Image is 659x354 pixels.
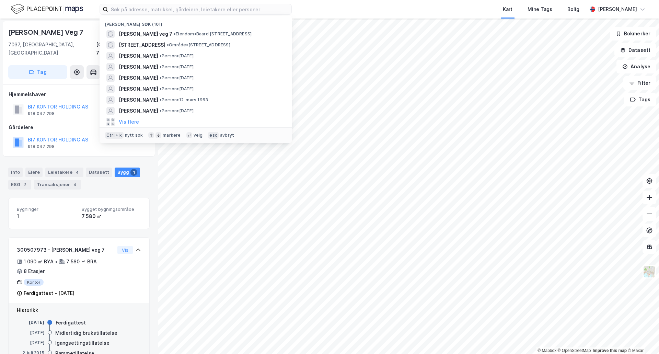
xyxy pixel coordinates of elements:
[616,60,656,73] button: Analyse
[119,41,165,49] span: [STREET_ADDRESS]
[160,75,162,80] span: •
[71,181,78,188] div: 4
[55,329,117,337] div: Midlertidig brukstillatelse
[56,319,86,327] div: Ferdigattest
[610,27,656,41] button: Bokmerker
[17,330,44,336] div: [DATE]
[160,64,194,70] span: Person • [DATE]
[119,74,158,82] span: [PERSON_NAME]
[160,86,162,91] span: •
[8,41,96,57] div: 7037, [GEOGRAPHIC_DATA], [GEOGRAPHIC_DATA]
[117,246,133,254] button: Vis
[167,42,230,48] span: Område • [STREET_ADDRESS]
[105,132,124,139] div: Ctrl + k
[17,340,44,346] div: [DATE]
[567,5,579,13] div: Bolig
[8,27,85,38] div: [PERSON_NAME] Veg 7
[119,96,158,104] span: [PERSON_NAME]
[593,348,627,353] a: Improve this map
[174,31,176,36] span: •
[74,169,81,176] div: 4
[130,169,137,176] div: 1
[86,168,112,177] div: Datasett
[623,76,656,90] button: Filter
[25,168,43,177] div: Eiere
[24,267,45,275] div: 8 Etasjer
[17,306,141,315] div: Historikk
[82,206,141,212] span: Bygget bygningsområde
[100,16,292,28] div: [PERSON_NAME] søk (101)
[11,3,83,15] img: logo.f888ab2527a4732fd821a326f86c7f29.svg
[528,5,552,13] div: Mine Tags
[163,133,181,138] div: markere
[125,133,143,138] div: nytt søk
[160,86,194,92] span: Person • [DATE]
[174,31,252,37] span: Eiendom • Baard [STREET_ADDRESS]
[119,118,139,126] button: Vis flere
[34,180,81,190] div: Transaksjoner
[220,133,234,138] div: avbryt
[503,5,512,13] div: Kart
[598,5,637,13] div: [PERSON_NAME]
[119,30,172,38] span: [PERSON_NAME] veg 7
[82,212,141,220] div: 7 580 ㎡
[24,258,54,266] div: 1 090 ㎡ BYA
[24,289,74,297] div: Ferdigattest - [DATE]
[160,53,194,59] span: Person • [DATE]
[160,108,162,113] span: •
[160,97,208,103] span: Person • 12. mars 1963
[625,321,659,354] iframe: Chat Widget
[8,65,67,79] button: Tag
[624,93,656,106] button: Tags
[167,42,169,47] span: •
[17,319,44,326] div: [DATE]
[208,132,219,139] div: esc
[160,75,194,81] span: Person • [DATE]
[119,52,158,60] span: [PERSON_NAME]
[9,90,149,99] div: Hjemmelshaver
[8,180,31,190] div: ESG
[160,108,194,114] span: Person • [DATE]
[119,85,158,93] span: [PERSON_NAME]
[96,41,150,57] div: [GEOGRAPHIC_DATA], 73/260
[643,265,656,278] img: Z
[55,259,58,264] div: •
[55,339,109,347] div: Igangsettingstillatelse
[625,321,659,354] div: Kontrollprogram for chat
[160,53,162,58] span: •
[22,181,28,188] div: 2
[17,206,76,212] span: Bygninger
[17,212,76,220] div: 1
[119,107,158,115] span: [PERSON_NAME]
[8,168,23,177] div: Info
[66,258,97,266] div: 7 580 ㎡ BRA
[160,64,162,69] span: •
[45,168,83,177] div: Leietakere
[115,168,140,177] div: Bygg
[614,43,656,57] button: Datasett
[108,4,291,14] input: Søk på adresse, matrikkel, gårdeiere, leietakere eller personer
[558,348,591,353] a: OpenStreetMap
[17,246,115,254] div: 300507973 - [PERSON_NAME] veg 7
[9,123,149,132] div: Gårdeiere
[28,144,55,149] div: 918 047 298
[28,111,55,116] div: 918 047 298
[119,63,158,71] span: [PERSON_NAME]
[537,348,556,353] a: Mapbox
[194,133,203,138] div: velg
[160,97,162,102] span: •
